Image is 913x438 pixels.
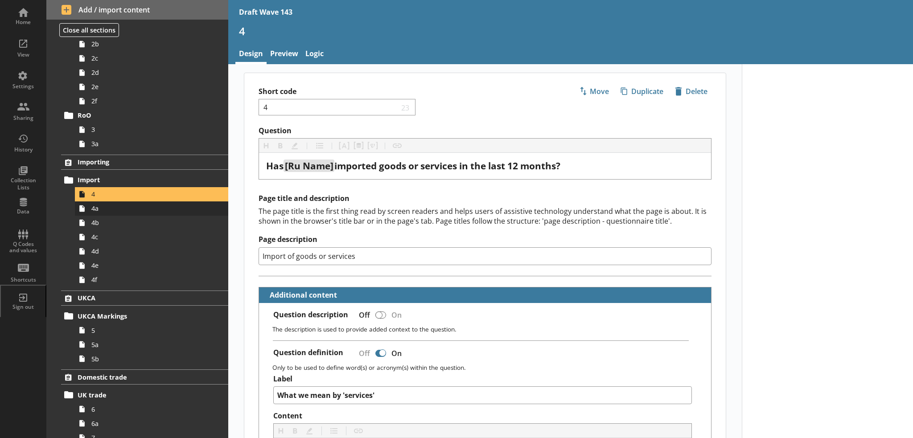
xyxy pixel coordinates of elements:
[75,402,228,416] a: 6
[259,235,711,244] label: Page description
[8,19,39,26] div: Home
[273,411,692,421] label: Content
[399,103,412,111] span: 23
[91,405,202,413] span: 6
[91,125,202,134] span: 3
[61,291,228,306] a: UKCA
[91,139,202,148] span: 3a
[267,45,302,64] a: Preview
[91,97,202,105] span: 2f
[78,373,198,381] span: Domestic trade
[273,310,348,319] label: Question description
[8,51,39,58] div: View
[239,24,902,38] h1: 4
[46,155,228,287] li: ImportingImport44a4b4c4d4e4f
[8,276,39,283] div: Shortcuts
[75,416,228,430] a: 6a
[75,216,228,230] a: 4b
[91,54,202,62] span: 2c
[91,275,202,284] span: 4f
[91,40,202,48] span: 2b
[91,204,202,213] span: 4a
[91,68,202,77] span: 2d
[65,108,228,151] li: RoO33a
[91,326,202,335] span: 5
[91,247,202,255] span: 4d
[75,123,228,137] a: 3
[91,419,202,428] span: 6a
[273,386,692,404] textarea: What we mean by 'services'
[273,348,343,357] label: Question definition
[8,146,39,153] div: History
[91,261,202,270] span: 4e
[78,312,198,320] span: UKCA Markings
[61,309,228,323] a: UKCA Markings
[8,241,39,254] div: Q Codes and values
[91,218,202,227] span: 4b
[671,84,711,98] span: Delete
[78,158,198,166] span: Importing
[259,126,711,135] label: Question
[352,345,374,361] div: Off
[75,201,228,216] a: 4a
[671,84,711,99] button: Delete
[334,160,560,172] span: imported goods or services in the last 12 months?
[78,294,198,302] span: UKCA
[352,307,374,323] div: Off
[91,82,202,91] span: 2e
[617,84,667,99] button: Duplicate
[75,352,228,366] a: 5b
[285,160,333,172] span: [Ru Name]
[239,7,292,17] div: Draft Wave 143
[91,233,202,241] span: 4c
[75,187,228,201] a: 4
[75,137,228,151] a: 3a
[273,374,692,384] label: Label
[75,230,228,244] a: 4c
[46,291,228,366] li: UKCAUKCA Markings55a5b
[576,84,613,98] span: Move
[61,369,228,385] a: Domestic trade
[78,111,198,119] span: RoO
[272,325,704,333] p: The description is used to provide added context to the question.
[78,176,198,184] span: Import
[8,177,39,191] div: Collection Lists
[75,273,228,287] a: 4f
[61,173,228,187] a: Import
[235,45,267,64] a: Design
[75,94,228,108] a: 2f
[78,391,198,399] span: UK trade
[8,83,39,90] div: Settings
[302,45,327,64] a: Logic
[266,160,704,172] div: Question
[75,51,228,65] a: 2c
[75,80,228,94] a: 2e
[75,258,228,273] a: 4e
[388,307,409,323] div: On
[59,23,119,37] button: Close all sections
[388,345,409,361] div: On
[8,115,39,122] div: Sharing
[61,388,228,402] a: UK trade
[91,340,202,349] span: 5a
[91,190,202,198] span: 4
[259,206,711,226] div: The page title is the first thing read by screen readers and helps users of assistive technology ...
[61,108,228,123] a: RoO
[575,84,613,99] button: Move
[75,323,228,337] a: 5
[266,160,284,172] span: Has
[62,5,214,15] span: Add / import content
[272,363,704,372] p: Only to be used to define word(s) or acronym(s) within the question.
[8,208,39,215] div: Data
[259,194,711,203] h2: Page title and description
[65,173,228,287] li: Import44a4b4c4d4e4f
[75,337,228,352] a: 5a
[75,244,228,258] a: 4d
[61,155,228,170] a: Importing
[91,355,202,363] span: 5b
[75,65,228,80] a: 2d
[75,37,228,51] a: 2b
[8,303,39,311] div: Sign out
[263,287,339,303] button: Additional content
